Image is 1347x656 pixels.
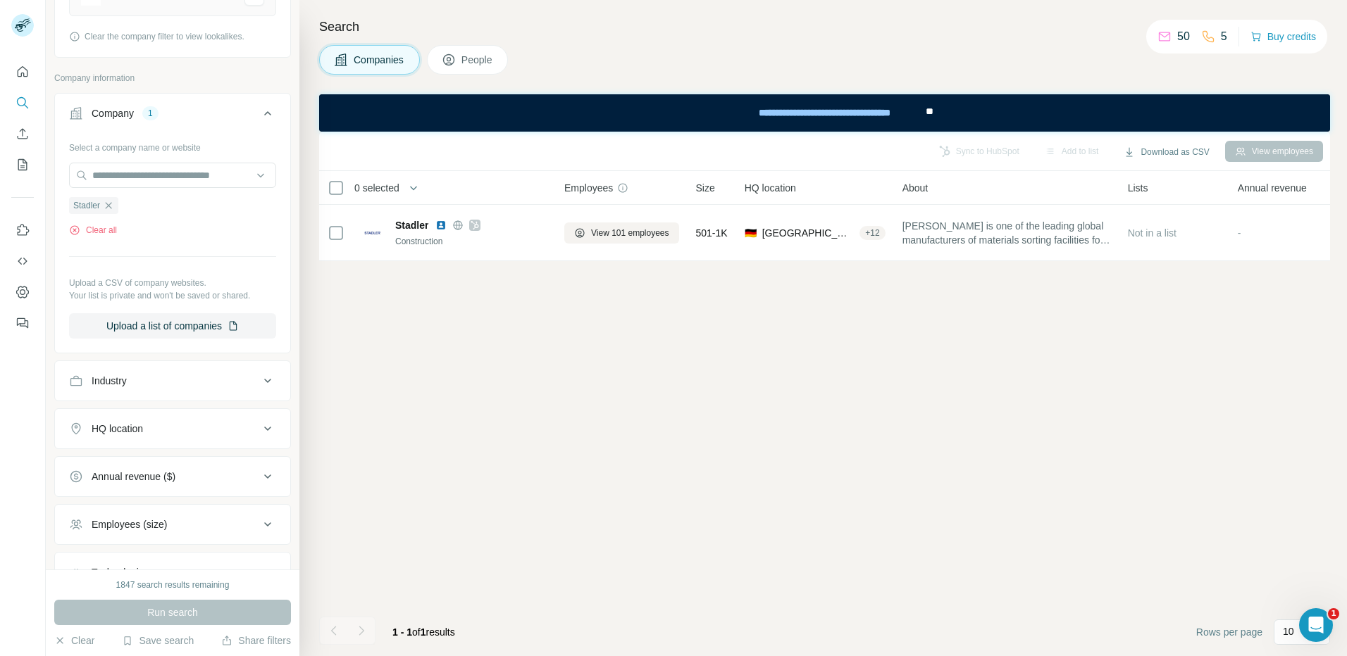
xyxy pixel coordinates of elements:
[696,226,728,240] span: 501-1K
[361,222,384,244] img: Logo of Stadler
[11,152,34,177] button: My lists
[392,626,412,638] span: 1 - 1
[116,579,230,591] div: 1847 search results remaining
[11,90,34,115] button: Search
[69,313,276,339] button: Upload a list of companies
[69,224,117,236] button: Clear all
[54,633,94,648] button: Clear
[11,217,34,243] button: Use Surfe on LinkedIn
[1196,625,1262,639] span: Rows per page
[696,181,715,195] span: Size
[395,235,547,248] div: Construction
[142,107,159,120] div: 1
[762,226,855,240] span: [GEOGRAPHIC_DATA], [GEOGRAPHIC_DATA]
[1299,608,1333,642] iframe: Intercom live chat
[1250,27,1316,46] button: Buy credits
[1238,181,1307,195] span: Annual revenue
[435,220,447,231] img: LinkedIn logo
[1328,608,1339,619] span: 1
[461,53,494,67] span: People
[55,460,290,493] button: Annual revenue ($)
[92,469,175,484] div: Annual revenue ($)
[745,226,757,240] span: 🇩🇪
[69,136,276,154] div: Select a company name or website
[69,277,276,289] p: Upload a CSV of company websites.
[122,633,194,648] button: Save search
[55,96,290,136] button: Company1
[564,181,613,195] span: Employees
[85,30,244,43] span: Clear the company filter to view lookalikes.
[591,227,669,239] span: View 101 employees
[54,72,291,84] p: Company information
[11,59,34,84] button: Quick start
[1128,227,1177,239] span: Not in a list
[859,227,885,239] div: + 12
[745,181,796,195] span: HQ location
[902,181,929,195] span: About
[11,279,34,305] button: Dashboard
[319,94,1330,132] iframe: Banner
[11,310,34,336] button: Feedback
[92,374,127,388] div: Industry
[73,199,100,212] span: Stadler
[1177,28,1190,45] p: 50
[55,412,290,446] button: HQ location
[92,517,167,531] div: Employees (size)
[1238,227,1241,239] span: -
[55,364,290,398] button: Industry
[92,106,134,120] div: Company
[11,121,34,146] button: Enrich CSV
[221,633,291,648] button: Share filters
[1114,141,1219,163] button: Download as CSV
[69,289,276,302] p: Your list is private and won't be saved or shared.
[92,422,143,436] div: HQ location
[395,218,428,232] span: Stadler
[55,507,290,541] button: Employees (size)
[354,181,399,195] span: 0 selected
[392,626,455,638] span: results
[1221,28,1227,45] p: 5
[902,219,1111,247] span: [PERSON_NAME] is one of the leading global manufacturers of materials sorting facilities for the ...
[319,17,1330,37] h4: Search
[412,626,421,638] span: of
[92,565,149,579] div: Technologies
[421,626,426,638] span: 1
[1128,181,1148,195] span: Lists
[354,53,405,67] span: Companies
[55,555,290,589] button: Technologies
[564,222,679,244] button: View 101 employees
[11,248,34,274] button: Use Surfe API
[1283,624,1294,638] p: 10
